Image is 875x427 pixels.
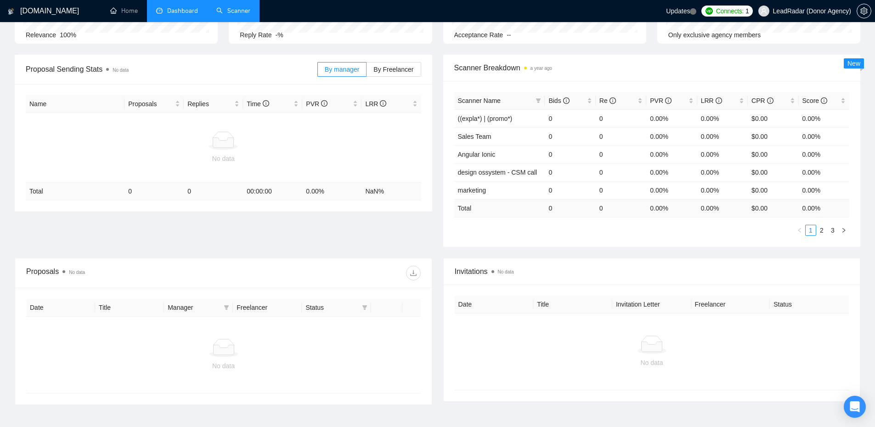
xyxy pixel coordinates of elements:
span: Scanner Name [458,97,501,104]
span: info-circle [821,97,827,104]
th: Freelancer [691,296,770,313]
td: 0.00% [799,163,849,181]
span: -% [276,31,283,39]
button: download [406,266,421,280]
span: left [797,228,802,233]
a: Angular Ionic [458,151,496,158]
div: No data [29,154,418,164]
li: 2 [816,225,827,236]
span: right [841,228,847,233]
th: Freelancer [233,299,302,317]
th: Invitation Letter [612,296,691,313]
span: Score [802,97,827,104]
span: info-circle [767,97,773,104]
td: 0.00% [799,145,849,163]
span: Invitations [455,266,849,277]
td: 0 [545,109,595,127]
td: 0 [545,199,595,217]
td: 0.00% [799,181,849,199]
span: Sales Team [458,133,491,140]
th: Name [26,95,124,113]
td: 0.00% [799,109,849,127]
span: filter [362,305,367,310]
td: 0.00% [799,127,849,145]
span: Relevance [26,31,56,39]
span: info-circle [665,97,672,104]
span: Proposals [128,99,173,109]
td: 0.00 % [697,199,748,217]
td: 0.00 % [302,182,361,200]
td: 0.00% [646,181,697,199]
div: No data [34,361,413,371]
span: New [847,60,860,67]
td: $0.00 [748,145,798,163]
img: logo [8,4,14,19]
td: 0.00% [697,181,748,199]
span: -- [507,31,511,39]
span: info-circle [716,97,722,104]
span: info-circle [321,100,327,107]
span: dashboard [156,7,163,14]
td: 0.00% [697,163,748,181]
td: 0.00% [697,145,748,163]
span: info-circle [563,97,570,104]
span: Reply Rate [240,31,271,39]
td: $0.00 [748,181,798,199]
td: 0 [596,109,646,127]
td: 0 [596,163,646,181]
td: 00:00:00 [243,182,302,200]
span: Scanner Breakdown [454,62,850,74]
li: Previous Page [794,225,805,236]
td: 0 [596,181,646,199]
th: Proposals [124,95,184,113]
span: Re [599,97,616,104]
span: Only exclusive agency members [668,31,761,39]
span: user [761,8,767,14]
td: NaN % [361,182,421,200]
td: 0 [596,127,646,145]
a: homeHome [110,7,138,15]
th: Status [770,296,849,313]
button: left [794,225,805,236]
td: 0.00 % [646,199,697,217]
a: design ossystem - CSM call [458,169,537,176]
span: PVR [306,100,327,108]
th: Date [455,296,534,313]
div: Proposals [26,266,223,280]
span: 1 [745,6,749,16]
div: No data [462,358,842,368]
td: 0 [545,127,595,145]
span: Status [305,302,358,313]
span: Acceptance Rate [454,31,503,39]
span: filter [222,301,231,314]
td: 0 [184,182,243,200]
td: 0.00% [646,127,697,145]
img: upwork-logo.png [706,7,713,15]
a: setting [857,7,871,15]
span: By manager [325,66,359,73]
td: 0.00 % [799,199,849,217]
button: right [838,225,849,236]
th: Replies [184,95,243,113]
span: Connects: [716,6,744,16]
td: 0 [596,199,646,217]
li: 3 [827,225,838,236]
span: Manager [168,302,220,313]
span: LRR [365,100,386,108]
span: Time [247,100,269,108]
span: No data [69,270,85,275]
span: Proposal Sending Stats [26,63,317,75]
td: 0 [545,145,595,163]
td: 0.00% [646,109,697,127]
th: Date [26,299,95,317]
span: Updates [666,7,690,15]
td: 0.00% [697,127,748,145]
span: No data [498,269,514,274]
td: $0.00 [748,127,798,145]
span: 100% [60,31,76,39]
span: download [406,269,420,277]
span: LRR [701,97,722,104]
span: filter [224,305,229,310]
td: Total [26,182,124,200]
